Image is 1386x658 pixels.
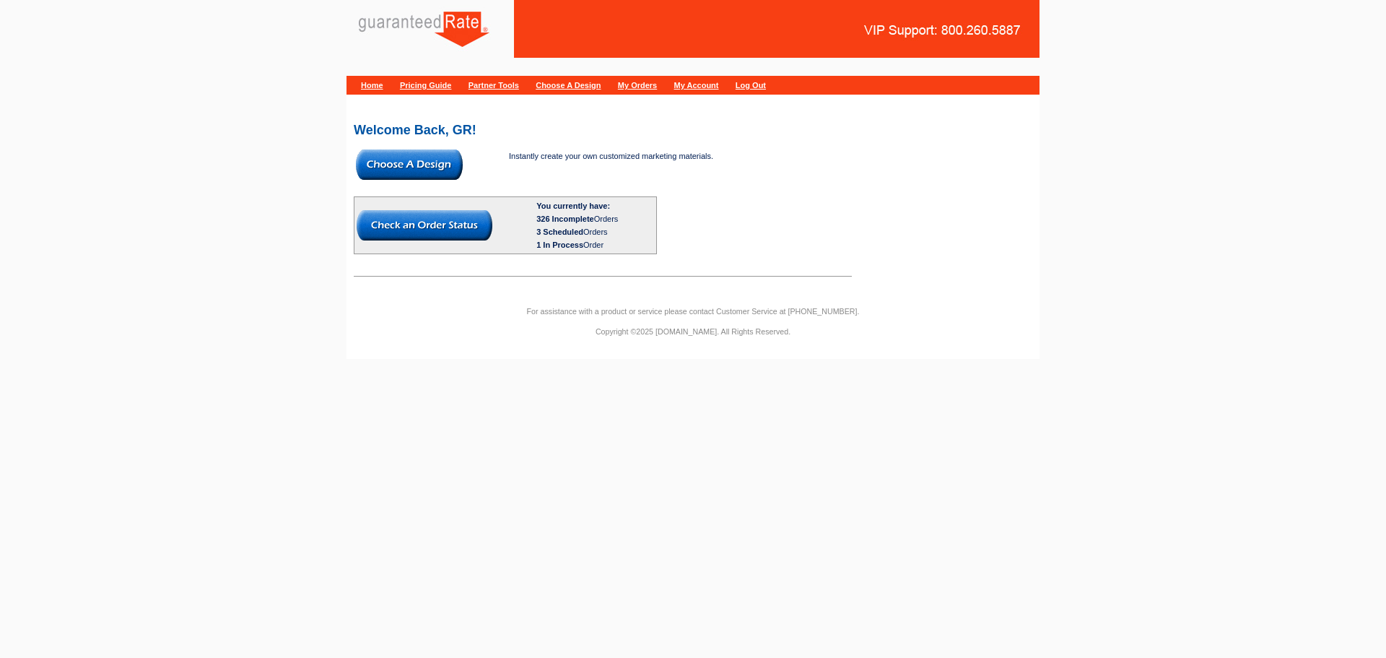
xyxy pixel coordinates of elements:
[354,124,1032,137] h2: Welcome Back, GR!
[536,228,583,236] span: 3 Scheduled
[346,325,1039,338] p: Copyright ©2025 [DOMAIN_NAME]. All Rights Reserved.
[346,305,1039,318] p: For assistance with a product or service please contact Customer Service at [PHONE_NUMBER].
[618,81,657,90] a: My Orders
[536,215,593,223] span: 326 Incomplete
[674,81,719,90] a: My Account
[400,81,452,90] a: Pricing Guide
[357,210,492,241] img: button-check-order-status.gif
[356,150,463,180] img: button-choose-design.gif
[536,241,583,249] span: 1 In Process
[361,81,383,90] a: Home
[536,202,610,210] b: You currently have:
[509,152,713,160] span: Instantly create your own customized marketing materials.
[468,81,519,90] a: Partner Tools
[736,81,766,90] a: Log Out
[536,81,601,90] a: Choose A Design
[536,212,654,251] div: Orders Orders Order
